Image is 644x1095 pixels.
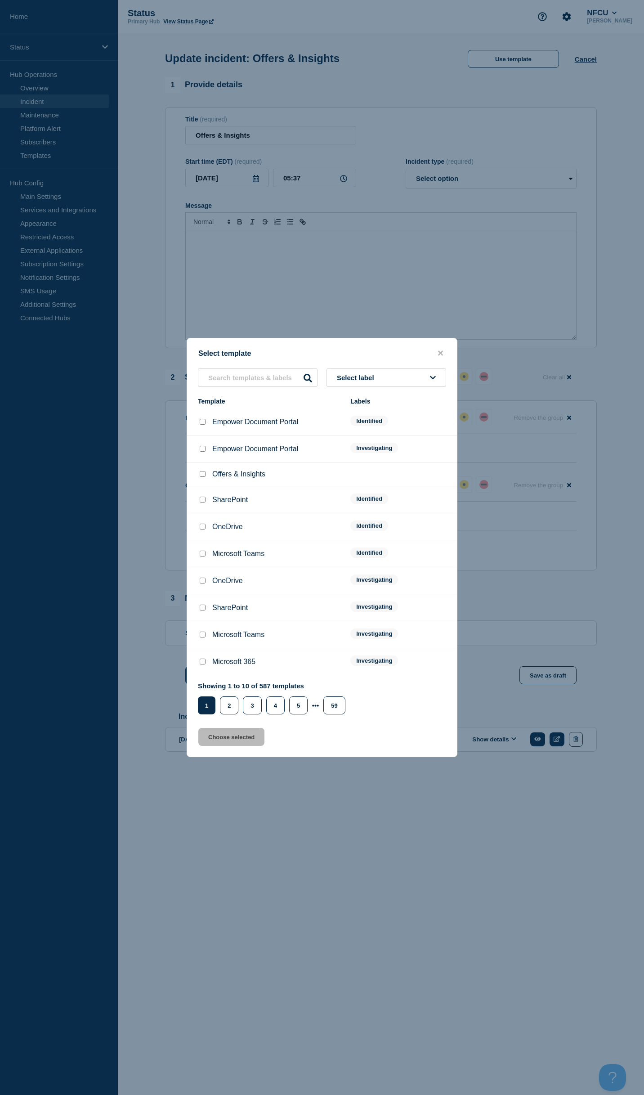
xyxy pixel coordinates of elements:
input: OneDrive checkbox [200,524,206,530]
p: OneDrive [212,577,243,585]
input: Empower Document Portal checkbox [200,446,206,452]
span: Identified [350,416,388,426]
span: Investigating [350,574,398,585]
input: Search templates & labels [198,368,318,387]
input: SharePoint checkbox [200,605,206,610]
span: Select label [337,374,378,381]
p: SharePoint [212,496,248,504]
p: Microsoft 365 [212,658,255,666]
button: 5 [289,696,308,714]
p: Empower Document Portal [212,418,298,426]
span: Investigating [350,655,398,666]
input: Microsoft 365 checkbox [200,659,206,664]
input: Offers & Insights checkbox [200,471,206,477]
div: Select template [187,349,457,358]
input: OneDrive checkbox [200,578,206,583]
p: Empower Document Portal [212,445,298,453]
button: 1 [198,696,215,714]
button: 59 [323,696,345,714]
button: Choose selected [198,728,264,746]
p: SharePoint [212,604,248,612]
span: Identified [350,547,388,558]
p: Microsoft Teams [212,550,264,558]
input: Microsoft Teams checkbox [200,551,206,556]
p: OneDrive [212,523,243,531]
button: 2 [220,696,238,714]
input: SharePoint checkbox [200,497,206,503]
button: 4 [266,696,285,714]
button: Select label [326,368,446,387]
button: 3 [243,696,261,714]
span: Investigating [350,601,398,612]
button: close button [435,349,446,358]
span: Investigating [350,443,398,453]
p: Offers & Insights [212,470,265,478]
p: Microsoft Teams [212,631,264,639]
span: Identified [350,494,388,504]
span: Investigating [350,628,398,639]
input: Empower Document Portal checkbox [200,419,206,425]
div: Template [198,398,341,405]
p: Showing 1 to 10 of 587 templates [198,682,350,690]
span: Identified [350,521,388,531]
input: Microsoft Teams checkbox [200,632,206,637]
div: Labels [350,398,446,405]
